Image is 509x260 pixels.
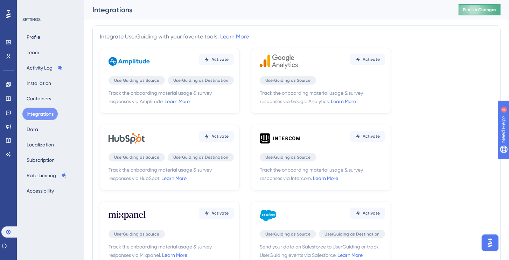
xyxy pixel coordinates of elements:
button: Activate [350,54,385,65]
button: Localization [22,138,58,151]
button: Activate [199,54,234,65]
button: Activate [350,208,385,219]
span: Track the onboarding material usage & survey responses via Google Analytics. [260,89,385,106]
button: Activate [350,131,385,142]
span: Activate [212,210,229,216]
a: Learn More [161,175,187,181]
a: Learn More [162,252,187,258]
span: Activate [363,57,380,62]
span: UserGuiding as Source [265,231,311,237]
span: UserGuiding as Source [114,154,159,160]
span: Activate [212,133,229,139]
iframe: UserGuiding AI Assistant Launcher [480,232,501,253]
button: Activity Log [22,62,67,74]
button: Publish Changes [459,4,501,15]
span: Activate [363,210,380,216]
span: Track the onboarding material usage & survey responses via HubSpot. [109,166,234,182]
span: Activate [212,57,229,62]
a: Learn More [337,252,363,258]
div: Integrate UserGuiding with your favorite tools. [100,32,249,41]
span: Track the onboarding material usage & survey responses via Amplitude. [109,89,234,106]
span: UserGuiding as Destination [173,78,228,83]
span: UserGuiding as Source [114,78,159,83]
button: Data [22,123,42,136]
button: Activate [199,208,234,219]
span: UserGuiding as Destination [173,154,228,160]
span: Publish Changes [463,7,496,13]
button: Team [22,46,43,59]
button: Installation [22,77,55,89]
button: Containers [22,92,55,105]
a: Learn More [220,33,249,40]
span: UserGuiding as Destination [325,231,379,237]
span: Activate [363,133,380,139]
span: Track the onboarding material usage & survey responses via Intercom. [260,166,385,182]
a: Learn More [331,99,356,104]
button: Rate Limiting [22,169,71,182]
a: Learn More [165,99,190,104]
span: Track the onboarding material usage & survey responses via Mixpanel. [109,243,234,259]
button: Subscription [22,154,59,166]
span: Need Help? [16,2,44,10]
button: Accessibility [22,185,58,197]
button: Activate [199,131,234,142]
span: Send your data on Salesforce to UserGuiding or track UserGuiding events via Salesforce. [260,243,385,259]
button: Profile [22,31,44,43]
a: Learn More [313,175,338,181]
span: UserGuiding as Source [114,231,159,237]
span: UserGuiding as Source [265,154,311,160]
div: 4 [49,3,51,9]
div: Integrations [92,5,441,15]
div: SETTINGS [22,17,79,22]
span: UserGuiding as Source [265,78,311,83]
button: Integrations [22,108,58,120]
